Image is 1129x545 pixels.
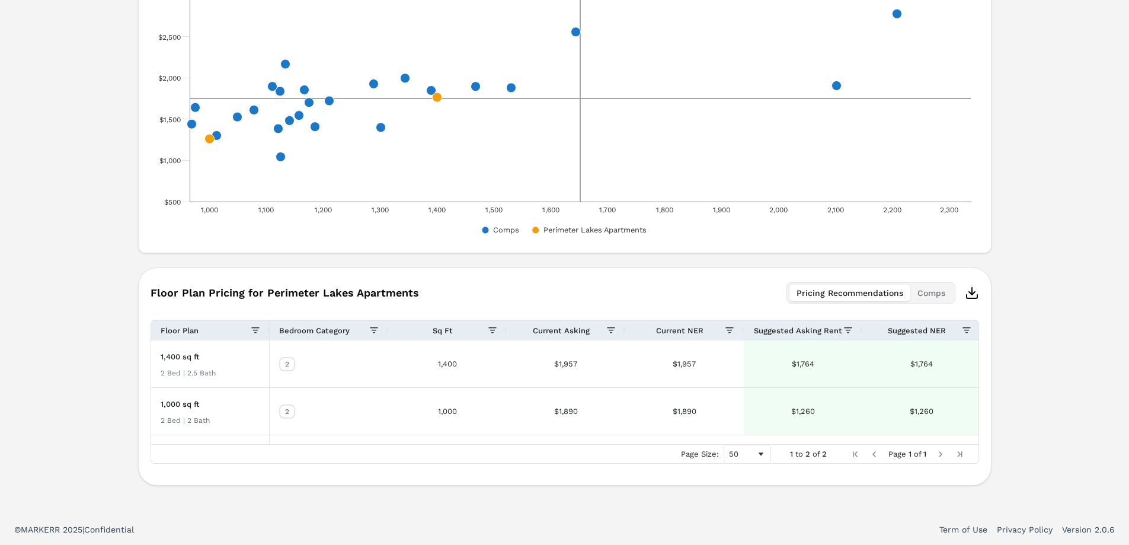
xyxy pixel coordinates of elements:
[869,450,879,459] div: Previous Page
[187,119,196,129] path: x, 978, 1,448.79. Comps.
[656,326,703,335] span: Current NER
[485,206,502,214] text: 1,500
[212,130,221,140] path: x, 1008, 1,291.67. Comps.
[161,352,200,361] span: 1,400 sq ft
[914,450,921,458] span: of
[744,388,862,435] div: $1,260
[789,285,910,301] button: Pricing Recommendations
[471,82,480,91] path: x, 1477, 1,901.17. Comps.
[910,285,952,301] button: Comps
[940,206,958,214] text: 2,300
[279,357,295,371] div: 2
[681,450,719,458] div: Page Size:
[769,206,788,214] text: 2,000
[822,450,827,458] span: 2
[656,206,673,214] text: 1,800
[249,105,258,114] path: x, 1074, 1,612. Comps.
[724,445,771,464] div: Page Size
[190,103,200,112] path: x, 986, 1,640. Comps.
[324,96,334,106] path: x, 1207, 1,725. Comps.
[276,152,285,162] path: x, 1124, 1,050. Comps.
[14,525,21,534] span: ©
[888,326,946,335] span: Suggested NER
[850,450,860,459] div: First Page
[507,340,625,387] div: $1,957
[376,123,385,132] path: x, 1294, 1,401. Comps.
[371,206,388,214] text: 1,300
[533,326,590,335] span: Current Asking
[310,122,319,132] path: x, 1190, 1,410. Comps.
[161,326,199,335] span: Floor Plan
[400,74,410,83] path: x, 1350, 1,995. Comps.
[63,525,84,534] span: 2025 |
[831,81,841,90] path: x, 2100, 1,897. Comps.
[232,112,242,122] path: x, 1042, 1,518.61. Comps.
[955,450,964,459] div: Last Page
[200,206,218,214] text: 1,000
[909,450,911,458] span: 1
[304,98,314,107] path: x, 1183, 1,695. Comps.
[432,93,442,102] path: x, 1400, 1,764. Perimeter Lakes Apartments.
[729,450,756,458] div: 50
[279,326,350,335] span: Bedroom Category
[481,225,519,234] button: Show Comps
[862,340,981,387] div: $1,764
[280,59,290,69] path: x, 1124, 2,171.25. Comps.
[571,27,580,37] path: x, 1637, 2,551. Comps.
[161,400,200,409] span: 1,000 sq ft
[625,388,744,435] div: $1,890
[284,116,294,125] path: x, 1135, 1,475. Comps.
[506,83,516,93] path: x, 1538, 1,874.58. Comps.
[1062,524,1115,536] a: Version 2.0.6
[936,450,945,459] div: Next Page
[433,326,453,335] span: Sq Ft
[84,525,134,534] span: Confidential
[795,450,803,458] span: to
[161,416,210,425] div: 2 Bed | 2 Bath
[599,206,616,214] text: 1,700
[161,368,216,378] div: 2 Bed | 2.5 Bath
[862,388,981,435] div: $1,260
[888,450,906,458] span: Page
[388,388,507,435] div: 1,000
[426,85,436,95] path: x, 1381, 1,852.58. Comps.
[159,116,181,124] text: $1,500
[258,206,274,214] text: 1,100
[164,198,181,206] text: $500
[388,340,507,387] div: 1,400
[267,82,277,91] path: x, 1105, 1,895. Comps.
[827,206,843,214] text: 2,100
[744,340,862,387] div: $1,764
[151,288,419,298] span: Floor Plan Pricing for Perimeter Lakes Apartments
[542,206,559,214] text: 1,600
[754,326,842,335] span: Suggested Asking Rent
[939,524,987,536] a: Term of Use
[625,340,744,387] div: $1,957
[428,206,445,214] text: 1,400
[273,124,283,133] path: x, 1122, 1,375. Comps.
[294,111,303,120] path: x, 1158, 1,549. Comps.
[892,9,901,18] path: x, 2214, 2,782. Comps.
[159,157,181,165] text: $1,000
[299,85,309,95] path: x, 1158, 1,857. Comps.
[21,525,63,534] span: MARKERR
[275,87,284,96] path: x, 1130, 1,828. Comps.
[713,206,730,214] text: 1,900
[158,33,181,42] text: $2,500
[158,74,181,82] text: $2,000
[369,79,378,88] path: x, 1284, 1,930. Comps.
[805,450,810,458] span: 2
[314,206,331,214] text: 1,200
[883,206,901,214] text: 2,200
[279,404,295,419] div: 2
[204,134,214,144] path: x, 1000, 1,260. Perimeter Lakes Apartments.
[997,524,1053,536] a: Privacy Policy
[813,450,820,458] span: of
[923,450,926,458] span: 1
[531,225,650,234] button: Show Perimeter Lakes Apartments
[507,388,625,435] div: $1,890
[790,450,793,458] span: 1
